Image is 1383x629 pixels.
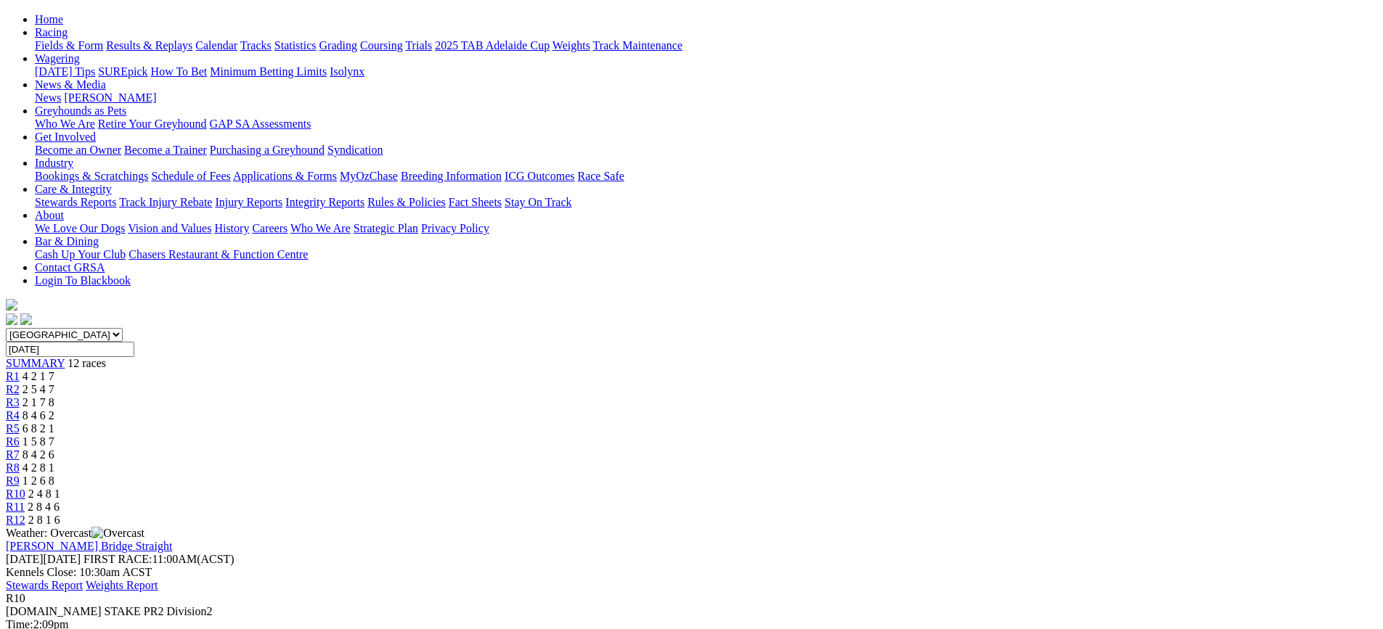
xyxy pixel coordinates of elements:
img: facebook.svg [6,313,17,325]
a: Fact Sheets [449,196,502,208]
a: News & Media [35,78,106,91]
a: Syndication [327,144,383,156]
a: Fields & Form [35,39,103,52]
span: 11:00AM(ACST) [83,553,234,565]
a: Careers [252,222,287,234]
img: logo-grsa-white.png [6,299,17,311]
a: Calendar [195,39,237,52]
a: Privacy Policy [421,222,489,234]
a: Track Maintenance [593,39,682,52]
a: Rules & Policies [367,196,446,208]
a: SUMMARY [6,357,65,369]
div: [DOMAIN_NAME] STAKE PR2 Division2 [6,605,1377,618]
a: Stewards Reports [35,196,116,208]
a: Wagering [35,52,80,65]
div: Care & Integrity [35,196,1377,209]
a: Weights Report [86,579,158,591]
span: 2 5 4 7 [23,383,54,395]
a: [PERSON_NAME] [64,91,156,104]
a: Grading [319,39,357,52]
a: Applications & Forms [233,170,337,182]
a: Contact GRSA [35,261,105,274]
a: R3 [6,396,20,408]
a: 2025 TAB Adelaide Cup [435,39,550,52]
a: Who We Are [290,222,351,234]
a: News [35,91,61,104]
a: R11 [6,501,25,513]
div: Kennels Close: 10:30am ACST [6,566,1377,579]
a: R2 [6,383,20,395]
a: R12 [6,514,25,526]
a: Bar & Dining [35,235,99,247]
span: Weather: Overcast [6,527,144,539]
a: Become an Owner [35,144,121,156]
a: R5 [6,422,20,435]
a: About [35,209,64,221]
a: How To Bet [151,65,208,78]
a: Who We Are [35,118,95,130]
span: 8 4 2 6 [23,448,54,461]
a: R1 [6,370,20,382]
a: Weights [552,39,590,52]
a: Isolynx [330,65,364,78]
div: Industry [35,170,1377,183]
a: Statistics [274,39,317,52]
a: Strategic Plan [354,222,418,234]
span: 4 2 8 1 [23,461,54,474]
a: R9 [6,474,20,487]
a: [PERSON_NAME] Bridge Straight [6,540,172,552]
span: 2 8 4 6 [28,501,60,513]
a: Become a Trainer [124,144,207,156]
a: Chasers Restaurant & Function Centre [128,248,308,260]
a: R10 [6,488,25,500]
a: Track Injury Rebate [119,196,212,208]
a: GAP SA Assessments [210,118,311,130]
span: R7 [6,448,20,461]
span: 2 1 7 8 [23,396,54,408]
div: Wagering [35,65,1377,78]
span: 8 4 6 2 [23,409,54,422]
a: Retire Your Greyhound [98,118,207,130]
a: Minimum Betting Limits [210,65,327,78]
a: Vision and Values [128,222,211,234]
a: Tracks [240,39,272,52]
a: Bookings & Scratchings [35,170,148,182]
span: 4 2 1 7 [23,370,54,382]
img: twitter.svg [20,313,32,325]
a: Breeding Information [401,170,502,182]
span: 2 8 1 6 [28,514,60,526]
a: Home [35,13,63,25]
span: [DATE] [6,553,44,565]
div: News & Media [35,91,1377,104]
a: R4 [6,409,20,422]
a: R8 [6,461,20,474]
a: Care & Integrity [35,183,112,195]
div: Bar & Dining [35,248,1377,261]
a: [DATE] Tips [35,65,95,78]
input: Select date [6,342,134,357]
div: Get Involved [35,144,1377,157]
span: 1 2 6 8 [23,474,54,487]
span: R10 [6,592,25,604]
div: Greyhounds as Pets [35,118,1377,131]
a: Stay On Track [505,196,571,208]
a: Coursing [360,39,403,52]
a: Racing [35,26,68,38]
span: 12 races [68,357,106,369]
a: Injury Reports [215,196,282,208]
a: Get Involved [35,131,96,143]
a: We Love Our Dogs [35,222,125,234]
a: R6 [6,435,20,448]
div: Racing [35,39,1377,52]
img: Overcast [91,527,144,540]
